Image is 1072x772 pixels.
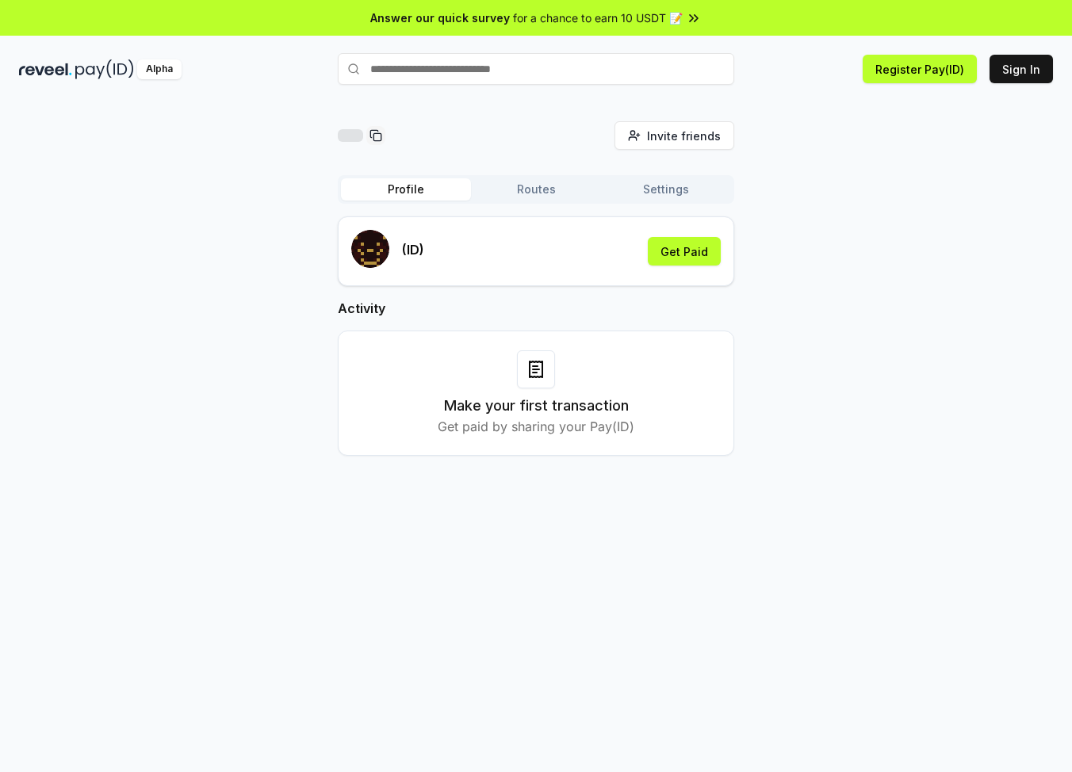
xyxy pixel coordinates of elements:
button: Sign In [990,55,1053,83]
img: pay_id [75,59,134,79]
h2: Activity [338,299,734,318]
button: Invite friends [614,121,734,150]
button: Settings [601,178,731,201]
p: Get paid by sharing your Pay(ID) [438,417,634,436]
div: Alpha [137,59,182,79]
button: Register Pay(ID) [863,55,977,83]
button: Profile [341,178,471,201]
span: for a chance to earn 10 USDT 📝 [513,10,683,26]
button: Routes [471,178,601,201]
p: (ID) [402,240,424,259]
button: Get Paid [648,237,721,266]
img: reveel_dark [19,59,72,79]
h3: Make your first transaction [444,395,629,417]
span: Answer our quick survey [370,10,510,26]
span: Invite friends [647,128,721,144]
